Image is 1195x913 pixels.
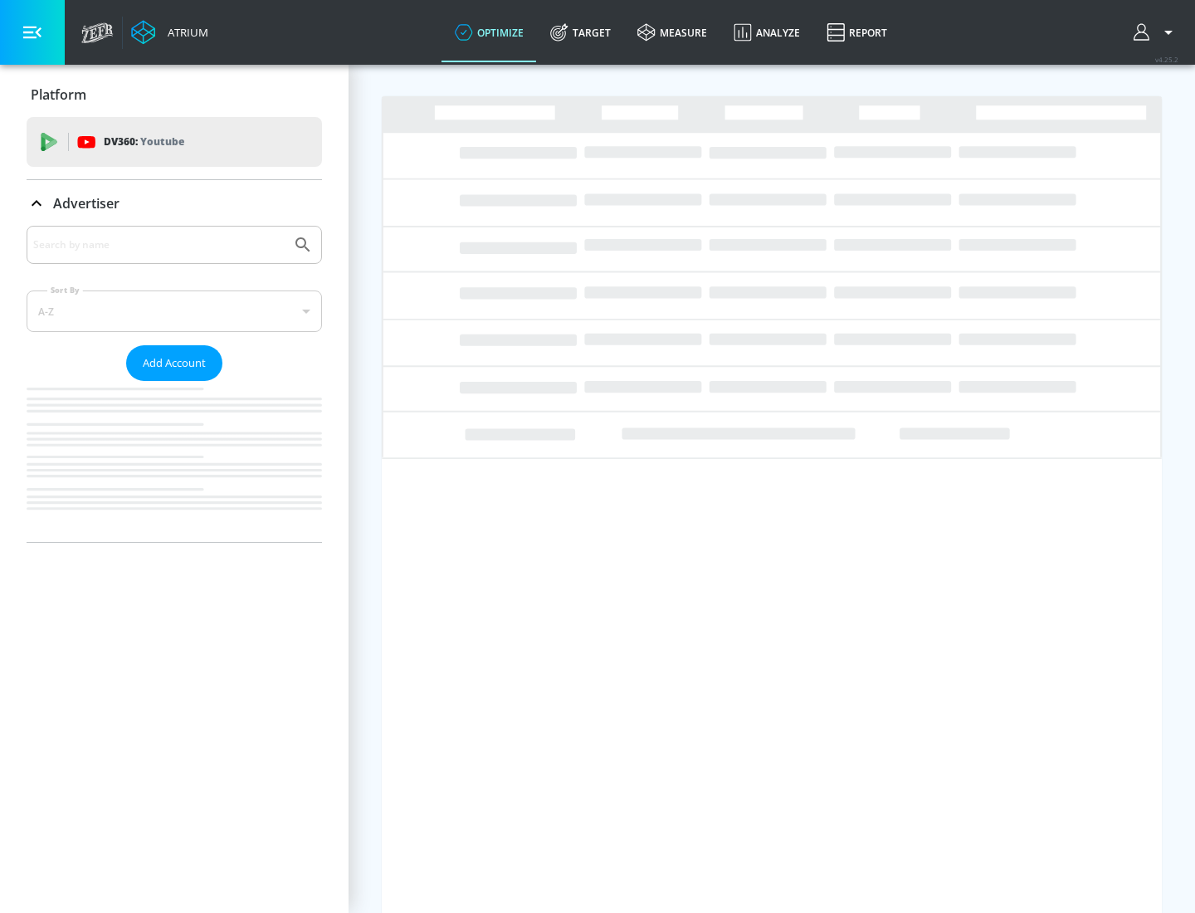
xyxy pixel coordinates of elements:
span: v 4.25.2 [1155,55,1178,64]
a: Analyze [720,2,813,62]
label: Sort By [47,285,83,295]
input: Search by name [33,234,285,256]
p: Platform [31,85,86,104]
div: Advertiser [27,180,322,227]
a: measure [624,2,720,62]
a: Target [537,2,624,62]
div: Advertiser [27,226,322,542]
a: Atrium [131,20,208,45]
div: Atrium [161,25,208,40]
span: Add Account [143,354,206,373]
div: DV360: Youtube [27,117,322,167]
a: Report [813,2,900,62]
nav: list of Advertiser [27,381,322,542]
button: Add Account [126,345,222,381]
p: DV360: [104,133,184,151]
div: A-Z [27,290,322,332]
a: optimize [441,2,537,62]
div: Platform [27,71,322,118]
p: Advertiser [53,194,119,212]
p: Youtube [140,133,184,150]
